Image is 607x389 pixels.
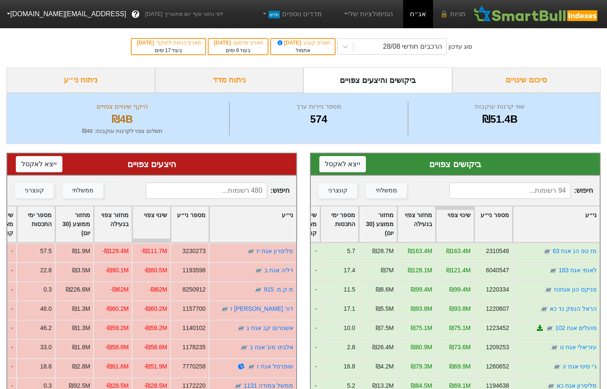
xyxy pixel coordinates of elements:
[411,343,432,352] div: ₪80.9M
[232,102,406,112] div: מספר ניירות ערך
[554,286,597,293] a: פניקס הון אגחטז
[214,40,232,46] span: [DATE]
[144,266,167,275] div: -₪80.5M
[543,247,551,256] img: tase link
[264,286,293,293] a: מ.ק.מ. 915
[557,382,597,389] a: מליסרון אגח כא
[257,363,293,370] a: שופרסל אגח ז
[366,183,407,198] button: ממשלתי
[106,362,129,371] div: -₪61.6M
[18,127,227,136] div: תשלום צפוי לקרנות עוקבות : ₪40
[553,248,597,254] a: מז טפ הנ אגח 63
[16,156,62,172] button: ייצא לאקסל
[383,41,442,52] div: הרכבים חודשי 28/08
[136,39,201,47] div: תאריך כניסה לתוקף :
[408,266,432,275] div: ₪128.1M
[411,324,432,333] div: ₪75.1M
[254,266,263,275] img: tase link
[171,206,209,242] div: Toggle SortBy
[213,47,263,54] div: בעוד ימים
[133,206,170,242] div: Toggle SortBy
[449,343,471,352] div: ₪73.6M
[106,343,129,352] div: -₪58.8M
[411,304,432,313] div: ₪93.8M
[209,206,296,242] div: Toggle SortBy
[344,304,355,313] div: 17.1
[149,285,167,294] div: -₪62M
[183,324,206,333] div: 1140102
[183,343,206,352] div: 1178235
[237,324,245,333] img: tase link
[72,266,90,275] div: ₪3.5M
[16,158,288,171] div: היצעים צפויים
[553,362,561,371] img: tase link
[268,11,280,18] span: חדש
[244,382,293,389] a: ממשל צמודה 1131
[102,247,129,256] div: -₪129.4M
[486,285,509,294] div: 1220334
[474,206,512,242] div: Toggle SortBy
[56,206,93,242] div: Toggle SortBy
[236,47,239,53] span: 6
[448,42,472,51] div: סוג עדכון
[72,186,94,195] div: ממשלתי
[339,6,396,23] a: הסימולציות שלי
[144,304,167,313] div: -₪60.2M
[449,183,593,199] span: חיפוש :
[144,324,167,333] div: -₪59.2M
[18,102,227,112] div: היקף שינויים צפויים
[94,206,132,242] div: Toggle SortBy
[559,267,597,274] a: לאומי אגח 183
[318,183,357,198] button: קונצרני
[155,68,304,93] div: ניתוח מדד
[264,267,293,274] a: דליה אגח ב
[486,343,509,352] div: 1209253
[319,156,366,172] button: ייצא לאקסל
[247,247,255,256] img: tase link
[344,285,355,294] div: 11.5
[247,324,293,331] a: אשטרום קב אגח ג
[136,47,201,54] div: בעוד ימים
[560,344,597,351] a: עזריאלי אגח ט
[550,305,597,312] a: הראל הנפק נד כא
[486,362,509,371] div: 1260652
[40,324,52,333] div: 46.2
[411,285,432,294] div: ₪99.4M
[347,343,355,352] div: 2.8
[449,183,571,199] input: 94 רשומות...
[398,206,435,242] div: Toggle SortBy
[550,343,559,352] img: tase link
[276,40,303,46] span: [DATE]
[183,247,206,256] div: 3230273
[146,183,267,199] input: 480 רשומות...
[540,305,548,313] img: tase link
[40,343,52,352] div: 33.0
[319,158,591,171] div: ביקושים צפויים
[72,247,90,256] div: ₪1.9M
[449,304,471,313] div: ₪93.8M
[72,343,90,352] div: ₪1.8M
[449,362,471,371] div: ₪69.9M
[25,186,44,195] div: קונצרני
[15,183,54,198] button: קונצרני
[183,266,206,275] div: 1193598
[40,362,52,371] div: 18.8
[62,183,103,198] button: ממשלתי
[247,362,256,371] img: tase link
[44,285,52,294] div: 0.3
[446,247,471,256] div: ₪163.4M
[145,10,223,18] span: לפי נתוני סוף יום מתאריך [DATE]
[436,206,474,242] div: Toggle SortBy
[257,6,325,23] a: מדדים נוספיםחדש
[376,304,394,313] div: ₪5.5M
[452,68,601,93] div: סיכום שינויים
[275,39,330,47] div: תאריך קובע :
[165,47,171,53] span: 17
[446,266,471,275] div: ₪121.4M
[359,206,397,242] div: Toggle SortBy
[472,6,600,23] img: SmartBull
[555,324,597,331] a: פועלים אגח 102
[230,305,293,312] a: דור [PERSON_NAME] ז
[486,324,509,333] div: 1223452
[410,112,589,127] div: ₪51.4B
